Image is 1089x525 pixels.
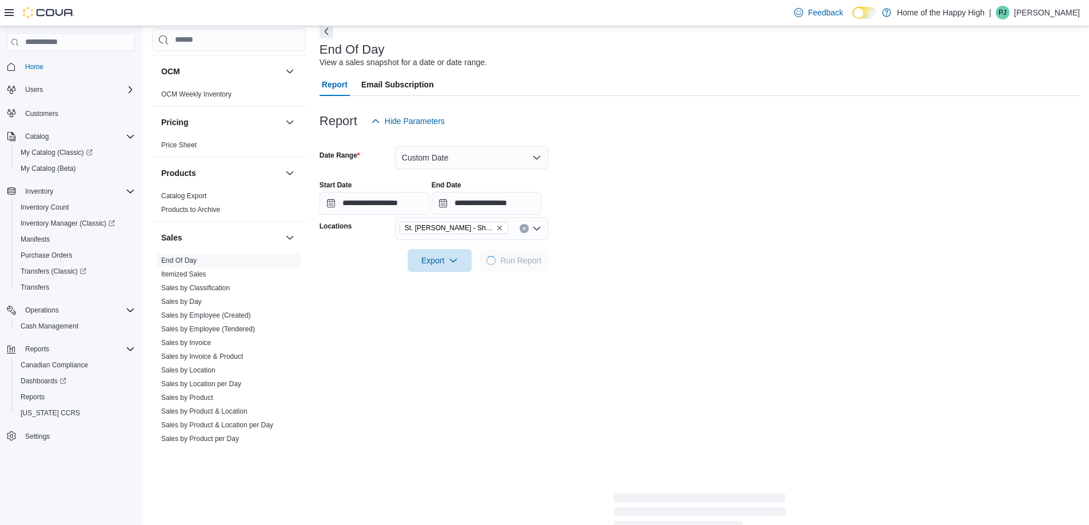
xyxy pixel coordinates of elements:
[161,66,281,77] button: OCM
[161,191,206,201] span: Catalog Export
[11,263,139,279] a: Transfers (Classic)
[161,311,251,320] span: Sales by Employee (Created)
[414,249,465,272] span: Export
[2,183,139,199] button: Inventory
[161,206,220,214] a: Products to Archive
[320,57,487,69] div: View a sales snapshot for a date or date range.
[161,339,211,347] a: Sales by Invoice
[16,319,83,333] a: Cash Management
[320,25,333,38] button: Next
[152,138,306,157] div: Pricing
[21,267,86,276] span: Transfers (Classic)
[852,7,876,19] input: Dark Mode
[161,270,206,278] a: Itemized Sales
[385,115,445,127] span: Hide Parameters
[11,161,139,177] button: My Catalog (Beta)
[395,146,548,169] button: Custom Date
[161,421,273,429] a: Sales by Product & Location per Day
[21,203,69,212] span: Inventory Count
[25,132,49,141] span: Catalog
[21,408,80,418] span: [US_STATE] CCRS
[532,224,541,233] button: Open list of options
[16,264,135,278] span: Transfers (Classic)
[16,280,135,294] span: Transfers
[161,298,202,306] a: Sales by Day
[11,215,139,231] a: Inventory Manager (Classic)
[21,185,135,198] span: Inventory
[16,358,93,372] a: Canadian Compliance
[161,366,216,374] a: Sales by Location
[320,222,352,231] label: Locations
[2,82,139,98] button: Users
[161,352,243,360] a: Sales by Invoice & Product
[21,283,49,292] span: Transfers
[161,117,188,128] h3: Pricing
[161,256,197,265] span: End Of Day
[25,62,43,71] span: Home
[16,406,85,420] a: [US_STATE] CCRS
[16,162,135,175] span: My Catalog (Beta)
[432,192,541,215] input: Press the down key to open a popover containing a calendar.
[152,254,306,450] div: Sales
[2,428,139,444] button: Settings
[21,107,63,121] a: Customers
[161,270,206,279] span: Itemized Sales
[16,233,54,246] a: Manifests
[161,311,251,319] a: Sales by Employee (Created)
[11,145,139,161] a: My Catalog (Classic)
[21,430,54,443] a: Settings
[16,390,135,404] span: Reports
[897,6,984,19] p: Home of the Happy High
[11,389,139,405] button: Reports
[21,164,76,173] span: My Catalog (Beta)
[161,90,232,98] a: OCM Weekly Inventory
[161,297,202,306] span: Sales by Day
[366,110,449,133] button: Hide Parameters
[161,283,230,292] span: Sales by Classification
[7,54,135,474] nav: Complex example
[25,85,43,94] span: Users
[2,341,139,357] button: Reports
[161,66,180,77] h3: OCM
[21,219,115,228] span: Inventory Manager (Classic)
[21,130,135,143] span: Catalog
[161,325,255,333] a: Sales by Employee (Tendered)
[161,141,197,149] a: Price Sheet
[320,181,352,190] label: Start Date
[161,407,248,415] a: Sales by Product & Location
[361,73,434,96] span: Email Subscription
[16,390,49,404] a: Reports
[16,217,119,230] a: Inventory Manager (Classic)
[789,1,847,24] a: Feedback
[808,7,843,18] span: Feedback
[11,279,139,295] button: Transfers
[21,83,47,97] button: Users
[21,148,93,157] span: My Catalog (Classic)
[520,224,529,233] button: Clear input
[21,83,135,97] span: Users
[21,376,66,386] span: Dashboards
[161,338,211,347] span: Sales by Invoice
[11,405,139,421] button: [US_STATE] CCRS
[161,407,248,416] span: Sales by Product & Location
[496,225,503,231] button: Remove St. Albert - Shoppes @ Giroux - Fire & Flower from selection in this group
[161,232,182,243] h3: Sales
[21,130,53,143] button: Catalog
[16,406,135,420] span: Washington CCRS
[2,58,139,75] button: Home
[21,303,135,317] span: Operations
[320,192,429,215] input: Press the down key to open a popover containing a calendar.
[16,233,135,246] span: Manifests
[11,357,139,373] button: Canadian Compliance
[161,167,281,179] button: Products
[161,192,206,200] a: Catalog Export
[21,60,48,74] a: Home
[161,284,230,292] a: Sales by Classification
[161,380,241,388] a: Sales by Location per Day
[161,352,243,361] span: Sales by Invoice & Product
[161,324,255,334] span: Sales by Employee (Tendered)
[21,360,88,370] span: Canadian Compliance
[25,187,53,196] span: Inventory
[408,249,472,272] button: Export
[16,249,77,262] a: Purchase Orders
